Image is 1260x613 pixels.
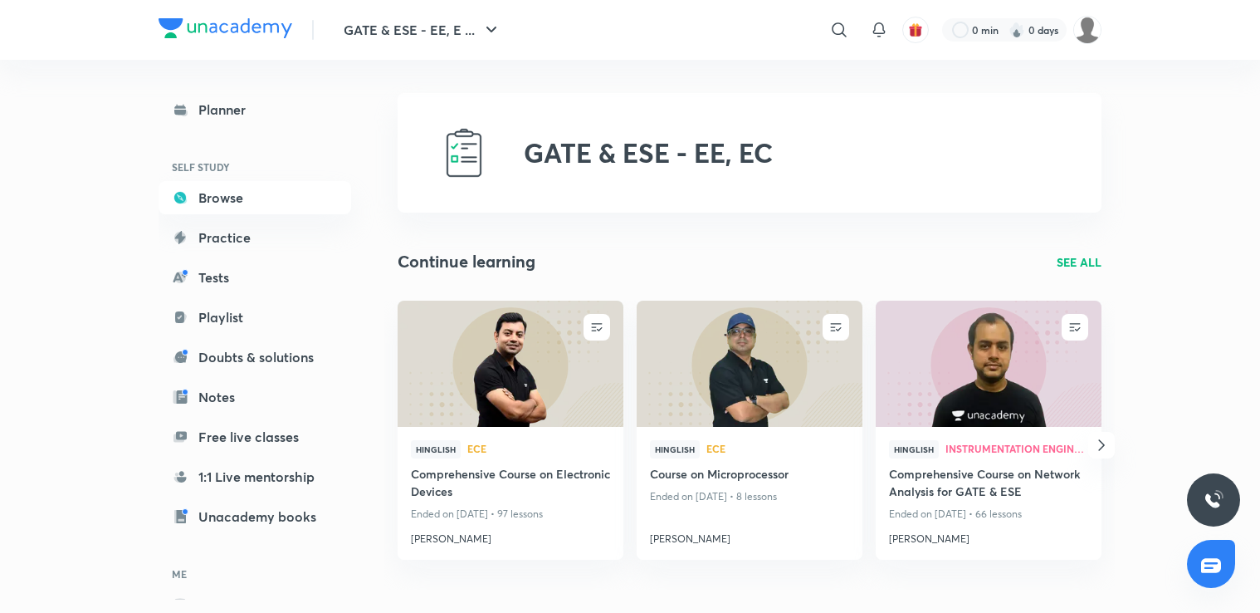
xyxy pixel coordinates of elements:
img: GATE & ESE - EE, EC [437,126,491,179]
a: Doubts & solutions [159,341,351,374]
p: Ended on [DATE] • 66 lessons [889,503,1088,525]
span: Instrumentation Engineering [945,444,1088,454]
a: SEE ALL [1057,253,1101,271]
a: new-thumbnail [398,301,623,427]
img: new-thumbnail [395,299,625,428]
span: Hinglish [411,440,461,459]
img: new-thumbnail [634,299,864,428]
img: Company Logo [159,18,292,38]
a: Company Logo [159,18,292,42]
a: Tests [159,261,351,294]
a: Unacademy books [159,500,351,533]
a: Planner [159,93,351,126]
h2: GATE & ESE - EE, EC [524,137,773,169]
a: 1:1 Live mentorship [159,460,351,493]
a: [PERSON_NAME] [650,525,849,547]
img: streak [1008,22,1025,38]
a: ECE [706,444,849,455]
a: Comprehensive Course on Electronic Devices [411,465,610,503]
button: GATE & ESE - EE, E ... [334,13,511,47]
a: [PERSON_NAME] [889,525,1088,547]
a: Free live classes [159,420,351,454]
a: Notes [159,380,351,414]
img: Avantika Choudhary [1073,16,1101,44]
p: Ended on [DATE] • 97 lessons [411,503,610,525]
span: ECE [706,444,849,454]
img: new-thumbnail [873,299,1103,428]
a: new-thumbnail [637,301,862,427]
a: Course on Microprocessor [650,465,849,486]
a: Playlist [159,301,351,334]
a: Instrumentation Engineering [945,444,1088,455]
h6: SELF STUDY [159,153,351,181]
span: ECE [467,444,610,454]
p: Ended on [DATE] • 8 lessons [650,486,849,508]
img: avatar [908,22,923,37]
a: new-thumbnail [876,301,1101,427]
h6: ME [159,560,351,588]
a: Practice [159,221,351,254]
a: Comprehensive Course on Network Analysis for GATE & ESE [889,465,1088,503]
img: ttu [1204,490,1223,510]
button: avatar [902,17,929,43]
a: ECE [467,444,610,455]
span: Hinglish [650,440,700,459]
a: Browse [159,181,351,214]
span: Hinglish [889,440,939,459]
h2: Continue learning [398,249,535,274]
a: [PERSON_NAME] [411,525,610,547]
